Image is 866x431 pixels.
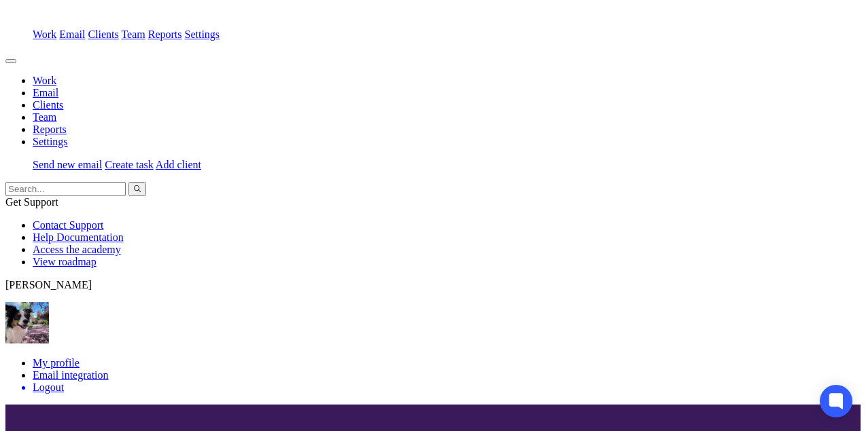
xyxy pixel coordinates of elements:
a: Email [59,29,85,40]
a: Team [33,111,56,123]
a: Settings [185,29,220,40]
a: Work [33,29,56,40]
a: Reports [148,29,182,40]
a: Clients [88,29,118,40]
a: Email integration [33,369,109,381]
a: Email [33,87,58,98]
a: Team [121,29,145,40]
a: View roadmap [33,256,97,267]
a: Clients [33,99,63,111]
img: Screen%20Shot%202020-06-25%20at%209.49.30%20AM.png [5,302,49,343]
a: Create task [105,159,154,170]
a: Access the academy [33,244,121,255]
a: Send new email [33,159,102,170]
span: Logout [33,381,64,393]
a: Settings [33,136,68,147]
a: Work [33,75,56,86]
a: Reports [33,124,67,135]
a: My profile [33,357,80,369]
button: Search [128,182,146,196]
a: Add client [156,159,201,170]
a: Logout [33,381,861,394]
input: Search [5,182,126,196]
p: [PERSON_NAME] [5,279,861,291]
a: Help Documentation [33,231,124,243]
a: Contact Support [33,219,103,231]
span: Get Support [5,196,58,208]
